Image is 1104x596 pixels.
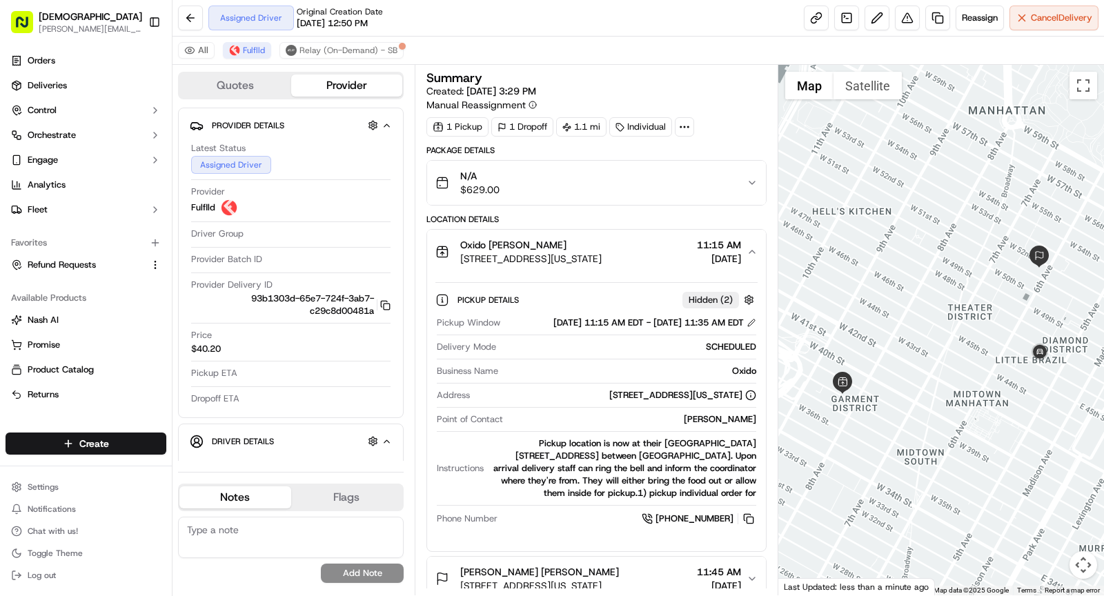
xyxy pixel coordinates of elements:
button: Create [6,433,166,455]
button: Map camera controls [1069,551,1097,579]
button: Flags [291,486,403,508]
div: Start new chat [47,131,226,145]
img: Google [782,577,827,595]
button: Provider [291,74,403,97]
div: Favorites [6,232,166,254]
button: Start new chat [235,135,251,152]
span: Relay (On-Demand) - SB [299,45,397,56]
span: Create [79,437,109,450]
button: Engage [6,149,166,171]
span: $629.00 [460,183,500,197]
span: Refund Requests [28,259,96,271]
div: [PERSON_NAME] [509,413,756,426]
span: [DEMOGRAPHIC_DATA] [39,10,142,23]
span: Chat with us! [28,526,78,537]
button: Log out [6,566,166,585]
button: Returns [6,384,166,406]
span: Provider Delivery ID [191,279,273,291]
button: See all [214,176,251,192]
span: Driver Group [191,228,244,240]
span: Toggle Theme [28,548,83,559]
a: Returns [11,388,161,401]
img: Nash [14,13,41,41]
a: Terms (opens in new tab) [1017,586,1036,594]
button: CancelDelivery [1009,6,1098,30]
button: Driver Details [190,430,392,453]
span: Engage [28,154,58,166]
button: Oxido [PERSON_NAME][STREET_ADDRESS][US_STATE]11:15 AM[DATE] [427,230,766,274]
span: Provider Batch ID [191,253,262,266]
span: [PERSON_NAME][EMAIL_ADDRESS][DOMAIN_NAME] [39,23,142,34]
button: Show street map [785,72,834,99]
a: Promise [11,339,161,351]
span: [PERSON_NAME] [PERSON_NAME] [460,565,619,579]
img: profile_Fulflld_OnFleet_Thistle_SF.png [221,199,237,216]
div: Individual [609,117,672,137]
span: Price [191,329,212,341]
span: Fleet [28,203,48,216]
span: Notifications [28,504,76,515]
span: Hidden ( 2 ) [689,294,733,306]
button: N/A$629.00 [427,161,766,205]
button: Toggle Theme [6,544,166,563]
span: [PHONE_NUMBER] [655,513,733,525]
div: [DATE] 11:15 AM EDT - [DATE] 11:35 AM EDT [553,317,756,329]
a: Deliveries [6,74,166,97]
span: Point of Contact [437,413,503,426]
span: Oxido [PERSON_NAME] [460,238,566,252]
span: Orchestrate [28,129,76,141]
span: Cancel Delivery [1031,12,1092,24]
span: 11:45 AM [697,565,741,579]
span: Driver Details [212,436,274,447]
span: Pylon [137,304,167,315]
span: Product Catalog [28,364,94,376]
span: Dropoff ETA [191,393,239,405]
a: Open this area in Google Maps (opens a new window) [782,577,827,595]
span: API Documentation [130,270,221,284]
span: Pickup Details [457,295,522,306]
a: Product Catalog [11,364,161,376]
button: Fleet [6,199,166,221]
span: Knowledge Base [28,270,106,284]
button: Reassign [956,6,1004,30]
button: Nash AI [6,309,166,331]
span: [DATE] 3:29 PM [466,85,536,97]
span: [STREET_ADDRESS][US_STATE] [460,579,619,593]
span: Nash AI [28,314,59,326]
a: Analytics [6,174,166,196]
a: Nash AI [11,314,161,326]
span: Deliveries [28,79,67,92]
span: [DATE] 12:50 PM [297,17,368,30]
span: Analytics [28,179,66,191]
button: [DEMOGRAPHIC_DATA][PERSON_NAME][EMAIL_ADDRESS][DOMAIN_NAME] [6,6,143,39]
div: Location Details [426,214,767,225]
button: Refund Requests [6,254,166,276]
span: [DATE] [122,213,150,224]
div: We're available if you need us! [47,145,175,156]
span: Settings [28,481,59,493]
button: Provider Details [190,114,392,137]
button: Fulflld [223,42,271,59]
div: 💻 [117,272,128,283]
button: Quotes [179,74,291,97]
a: Orders [6,50,166,72]
div: Available Products [6,287,166,309]
span: Promise [28,339,60,351]
span: Reassign [962,12,998,24]
span: Name [191,458,215,470]
div: Past conversations [14,179,92,190]
span: $40.20 [191,343,221,355]
span: Returns [28,388,59,401]
span: N/A [460,169,500,183]
a: Refund Requests [11,259,144,271]
span: 11:15 AM [697,238,741,252]
span: Original Creation Date [297,6,383,17]
img: 1736555255976-a54dd68f-1ca7-489b-9aae-adbdc363a1c4 [14,131,39,156]
button: Control [6,99,166,121]
p: Welcome 👋 [14,54,251,77]
button: Chat with us! [6,521,166,541]
span: Manual Reassignment [426,98,526,112]
span: Pickup ETA [191,367,237,379]
span: Map data ©2025 Google [934,586,1009,594]
span: Control [28,104,57,117]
